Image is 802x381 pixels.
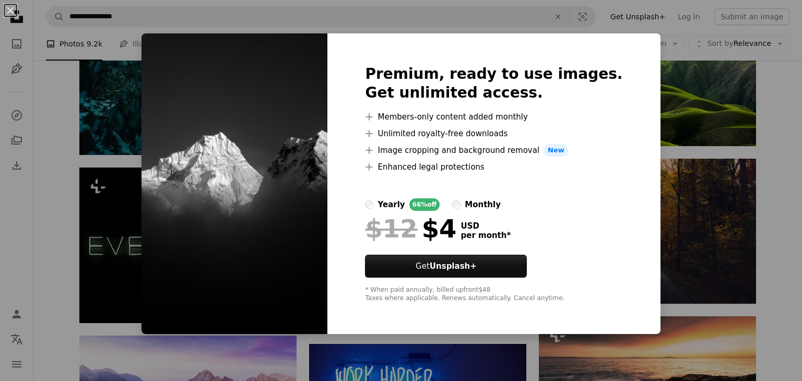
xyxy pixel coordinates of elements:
div: 66% off [409,198,440,211]
li: Unlimited royalty-free downloads [365,127,622,140]
div: $4 [365,215,456,242]
li: Enhanced legal protections [365,161,622,173]
span: USD [461,221,511,231]
input: monthly [452,200,461,209]
li: Members-only content added monthly [365,111,622,123]
div: monthly [465,198,501,211]
button: GetUnsplash+ [365,255,527,278]
span: per month * [461,231,511,240]
span: $12 [365,215,417,242]
img: premium_photo-1685736630644-488e8146a3dc [141,33,327,334]
span: New [544,144,569,157]
strong: Unsplash+ [430,261,477,271]
input: yearly66%off [365,200,373,209]
div: * When paid annually, billed upfront $48 Taxes where applicable. Renews automatically. Cancel any... [365,286,622,303]
div: yearly [378,198,405,211]
li: Image cropping and background removal [365,144,622,157]
h2: Premium, ready to use images. Get unlimited access. [365,65,622,102]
